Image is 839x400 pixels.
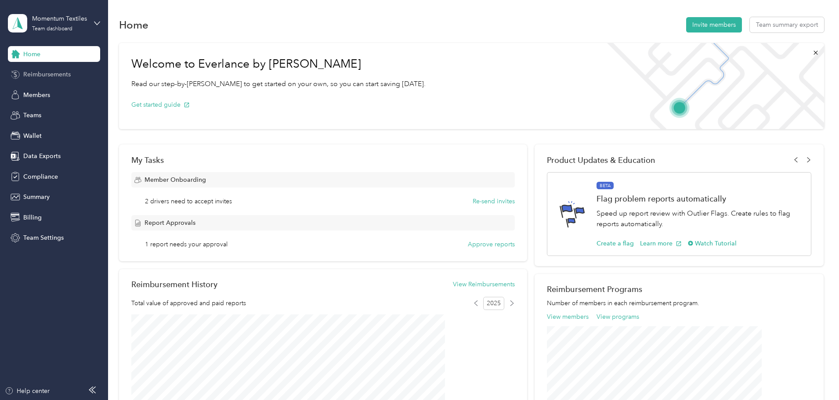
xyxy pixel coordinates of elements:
button: Create a flag [597,239,634,248]
button: Watch Tutorial [688,239,737,248]
span: Member Onboarding [145,175,206,184]
iframe: Everlance-gr Chat Button Frame [790,351,839,400]
span: Billing [23,213,42,222]
span: Report Approvals [145,218,195,227]
button: Get started guide [131,100,190,109]
button: Help center [5,386,50,396]
span: Home [23,50,40,59]
span: 1 report needs your approval [145,240,228,249]
button: View members [547,312,589,321]
span: 2 drivers need to accept invites [145,197,232,206]
button: View programs [597,312,639,321]
h1: Home [119,20,148,29]
span: BETA [597,182,614,190]
span: Product Updates & Education [547,155,655,165]
p: Number of members in each reimbursement program. [547,299,811,308]
span: Reimbursements [23,70,71,79]
span: Teams [23,111,41,120]
p: Read our step-by-[PERSON_NAME] to get started on your own, so you can start saving [DATE]. [131,79,426,90]
button: Approve reports [468,240,515,249]
span: Team Settings [23,233,64,242]
button: Team summary export [750,17,824,32]
div: My Tasks [131,155,515,165]
button: Invite members [686,17,742,32]
h2: Reimbursement History [131,280,217,289]
h2: Reimbursement Programs [547,285,811,294]
span: Total value of approved and paid reports [131,299,246,308]
button: Re-send invites [473,197,515,206]
button: View Reimbursements [453,280,515,289]
img: Welcome to everlance [598,43,824,129]
div: Momentum Textiles [32,14,87,23]
h1: Flag problem reports automatically [597,194,802,203]
div: Team dashboard [32,26,72,32]
span: Members [23,90,50,100]
span: Data Exports [23,151,61,161]
span: Summary [23,192,50,202]
span: Compliance [23,172,58,181]
span: Wallet [23,131,42,141]
button: Learn more [640,239,682,248]
p: Speed up report review with Outlier Flags. Create rules to flag reports automatically. [597,208,802,230]
span: 2025 [483,297,504,310]
h1: Welcome to Everlance by [PERSON_NAME] [131,57,426,71]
